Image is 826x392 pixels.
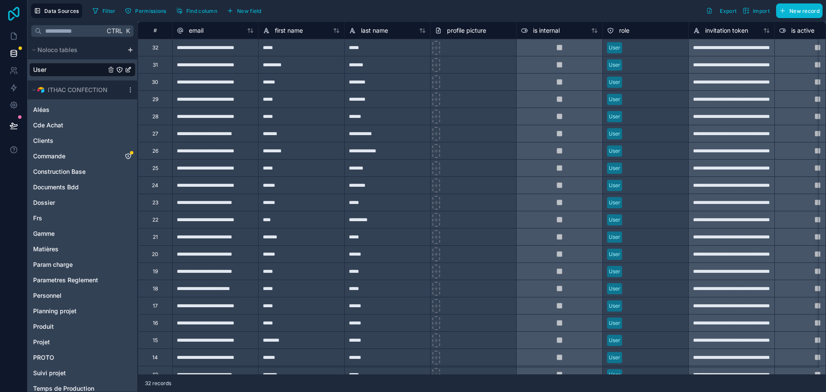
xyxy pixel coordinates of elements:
[152,130,158,137] div: 27
[153,285,158,292] div: 18
[609,113,620,120] div: User
[609,44,620,52] div: User
[609,78,620,86] div: User
[609,216,620,224] div: User
[152,354,158,361] div: 14
[152,96,158,103] div: 29
[152,79,158,86] div: 30
[609,371,620,379] div: User
[609,302,620,310] div: User
[705,26,748,35] span: invitation token
[145,380,171,387] span: 32 records
[619,26,629,35] span: role
[153,62,158,68] div: 31
[186,8,217,14] span: Find column
[153,337,158,344] div: 15
[753,8,770,14] span: Import
[703,3,740,18] button: Export
[152,199,158,206] div: 23
[609,199,620,207] div: User
[740,3,773,18] button: Import
[44,8,79,14] span: Data Sources
[106,25,123,36] span: Ctrl
[237,8,262,14] span: New field
[89,4,119,17] button: Filter
[152,251,158,258] div: 20
[609,336,620,344] div: User
[153,371,158,378] div: 13
[533,26,560,35] span: is internal
[153,320,158,327] div: 16
[153,234,158,241] div: 21
[609,233,620,241] div: User
[447,26,486,35] span: profile picture
[122,4,173,17] a: Permissions
[135,8,166,14] span: Permissions
[609,130,620,138] div: User
[609,268,620,275] div: User
[102,8,116,14] span: Filter
[609,147,620,155] div: User
[145,27,166,34] div: #
[122,4,169,17] button: Permissions
[609,164,620,172] div: User
[189,26,203,35] span: email
[773,3,823,18] a: New record
[152,182,158,189] div: 24
[609,285,620,293] div: User
[152,165,158,172] div: 25
[275,26,303,35] span: first name
[609,182,620,189] div: User
[609,354,620,361] div: User
[152,216,158,223] div: 22
[31,3,82,18] button: Data Sources
[776,3,823,18] button: New record
[609,319,620,327] div: User
[173,4,220,17] button: Find column
[791,26,814,35] span: is active
[152,44,158,51] div: 32
[152,148,158,154] div: 26
[152,113,158,120] div: 28
[609,61,620,69] div: User
[720,8,737,14] span: Export
[789,8,820,14] span: New record
[609,96,620,103] div: User
[153,302,158,309] div: 17
[153,268,158,275] div: 19
[125,28,131,34] span: K
[609,250,620,258] div: User
[224,4,265,17] button: New field
[361,26,388,35] span: last name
